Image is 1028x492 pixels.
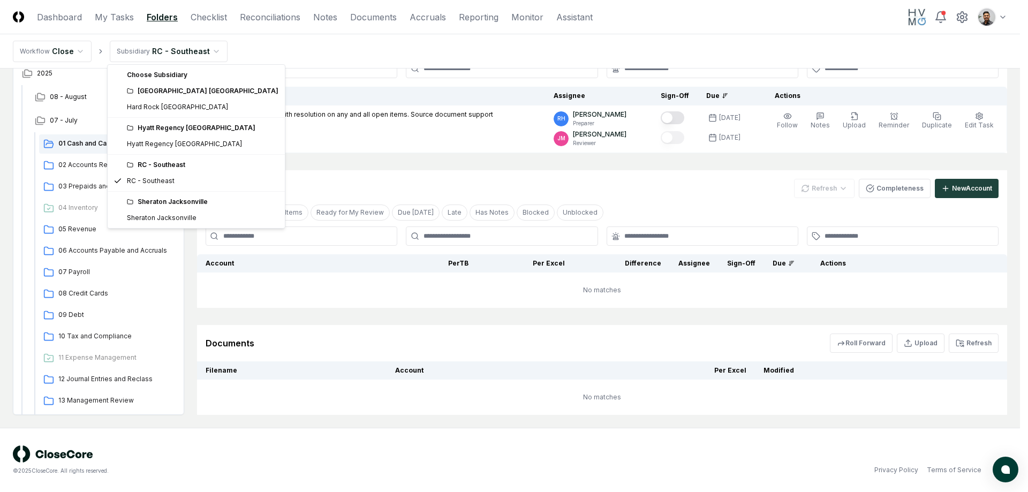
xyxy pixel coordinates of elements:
[127,86,278,96] div: [GEOGRAPHIC_DATA] [GEOGRAPHIC_DATA]
[127,213,196,223] div: Sheraton Jacksonville
[127,176,175,186] div: RC - Southeast
[127,102,228,112] div: Hard Rock [GEOGRAPHIC_DATA]
[127,123,278,133] div: Hyatt Regency [GEOGRAPHIC_DATA]
[127,139,242,149] div: Hyatt Regency [GEOGRAPHIC_DATA]
[110,67,283,83] div: Choose Subsidiary
[127,160,278,170] div: RC - Southeast
[127,197,278,207] div: Sheraton Jacksonville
